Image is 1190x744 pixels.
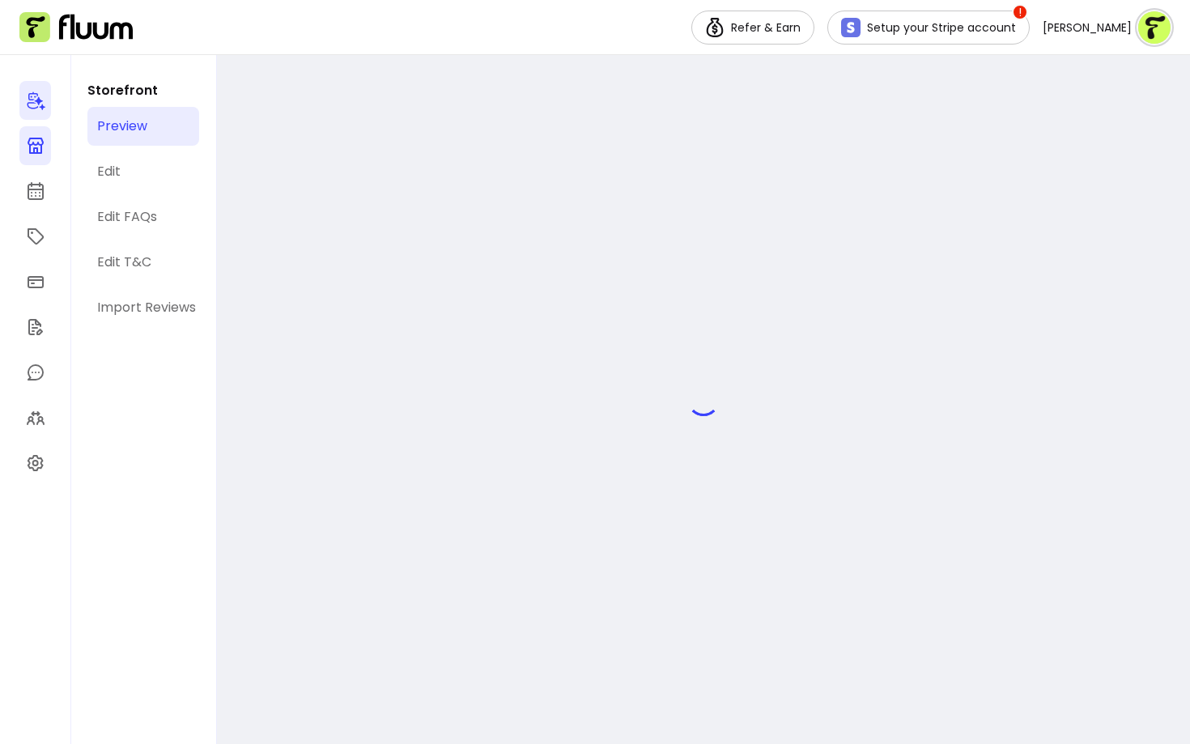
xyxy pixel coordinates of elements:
a: Clients [19,398,51,437]
img: Fluum Logo [19,12,133,43]
a: Import Reviews [87,288,199,327]
div: Import Reviews [97,298,196,317]
a: Forms [19,308,51,346]
a: Edit FAQs [87,198,199,236]
a: Preview [87,107,199,146]
a: Home [19,81,51,120]
div: Edit [97,162,121,181]
div: Edit T&C [97,253,151,272]
a: Setup your Stripe account [827,11,1030,45]
a: My Messages [19,353,51,392]
div: Loading [687,384,720,416]
a: Edit T&C [87,243,199,282]
p: Storefront [87,81,199,100]
button: avatar[PERSON_NAME] [1043,11,1171,44]
a: Offerings [19,217,51,256]
a: Refer & Earn [691,11,814,45]
div: Preview [97,117,147,136]
span: [PERSON_NAME] [1043,19,1132,36]
img: avatar [1138,11,1171,44]
a: Storefront [19,126,51,165]
img: Stripe Icon [841,18,861,37]
a: Settings [19,444,51,483]
a: Edit [87,152,199,191]
span: ! [1012,4,1028,20]
a: Calendar [19,172,51,210]
div: Edit FAQs [97,207,157,227]
a: Sales [19,262,51,301]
